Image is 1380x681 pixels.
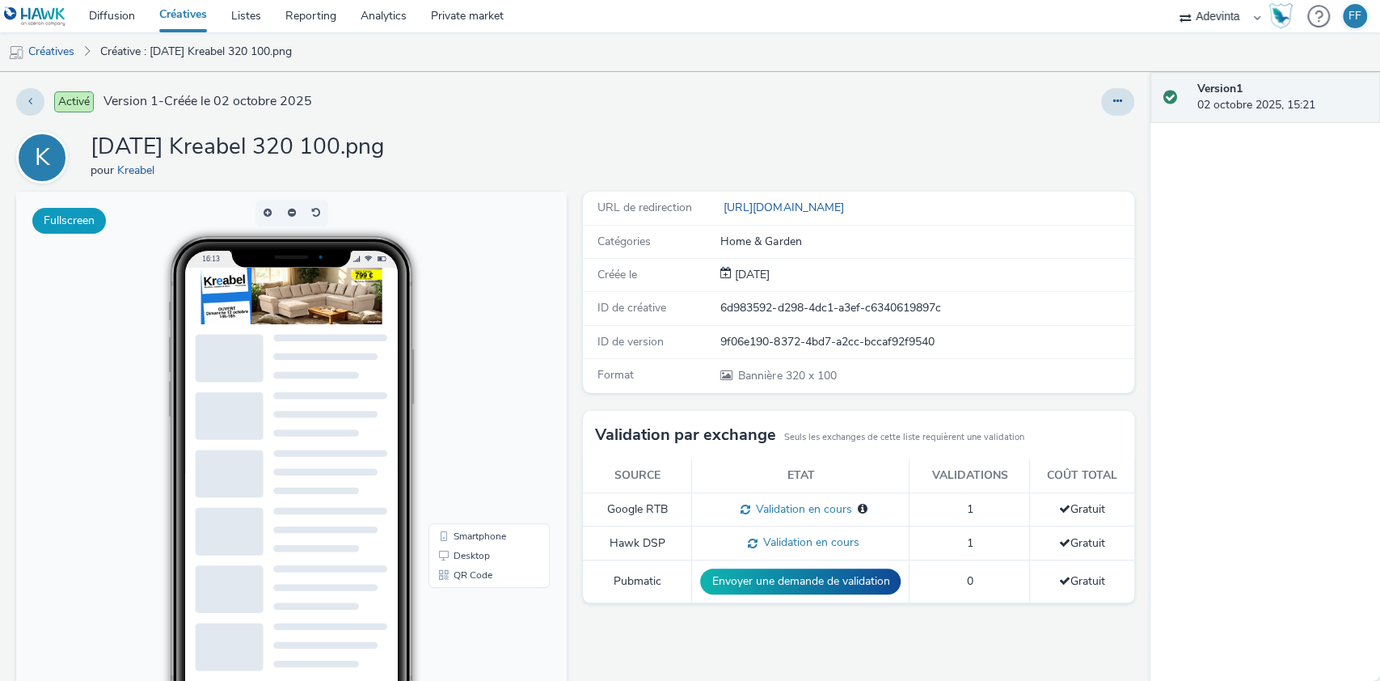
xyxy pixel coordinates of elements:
a: Kreabel [117,163,161,178]
td: Pubmatic [583,560,692,603]
span: Validation en cours [758,535,859,550]
small: Seuls les exchanges de cette liste requièrent une validation [784,431,1024,444]
span: Smartphone [437,340,490,349]
span: QR Code [437,379,476,388]
span: Desktop [437,359,474,369]
img: undefined Logo [4,6,66,27]
a: Hawk Academy [1268,3,1299,29]
li: Desktop [416,354,530,374]
span: Bannière [738,368,785,383]
span: 320 x 100 [736,368,836,383]
span: 0 [966,573,973,589]
img: Hawk Academy [1268,3,1293,29]
span: Gratuit [1059,573,1105,589]
a: Créative : [DATE] Kreabel 320 100.png [92,32,300,71]
div: K [35,135,50,180]
th: Validations [909,459,1030,493]
td: Hawk DSP [583,527,692,560]
span: Format [597,367,634,383]
li: QR Code [416,374,530,393]
span: Validation en cours [749,501,851,517]
span: 1 [966,535,973,551]
span: [DATE] [732,267,770,282]
div: 02 octobre 2025, 15:21 [1197,81,1367,114]
button: Fullscreen [32,208,106,234]
span: ID de version [597,334,664,349]
h3: Validation par exchange [595,423,776,447]
img: Advertisement preview [185,76,366,133]
div: Création 02 octobre 2025, 15:21 [732,267,770,283]
div: 6d983592-d298-4dc1-a3ef-c6340619897c [720,300,1132,316]
span: Créée le [597,267,637,282]
li: Smartphone [416,335,530,354]
span: ID de créative [597,300,666,315]
th: Coût total [1030,459,1134,493]
span: URL de redirection [597,200,692,215]
button: Envoyer une demande de validation [700,569,901,594]
div: Home & Garden [720,234,1132,250]
span: 1 [966,501,973,517]
span: Activé [54,91,94,112]
span: 16:13 [186,62,204,71]
div: FF [1348,4,1361,28]
th: Etat [692,459,909,493]
div: 9f06e190-8372-4bd7-a2cc-bccaf92f9540 [720,334,1132,350]
a: K [16,150,74,165]
h1: [DATE] Kreabel 320 100.png [91,132,384,163]
span: Version 1 - Créée le 02 octobre 2025 [103,92,312,111]
th: Source [583,459,692,493]
strong: Version 1 [1197,81,1243,96]
span: Catégories [597,234,651,249]
img: mobile [8,44,24,61]
span: Gratuit [1059,535,1105,551]
a: [URL][DOMAIN_NAME] [720,200,850,215]
td: Google RTB [583,493,692,527]
span: pour [91,163,117,178]
span: Gratuit [1059,501,1105,517]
